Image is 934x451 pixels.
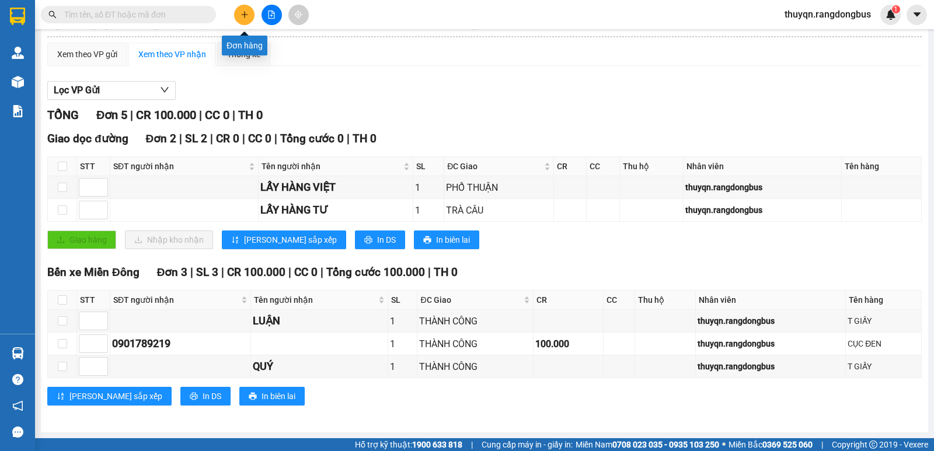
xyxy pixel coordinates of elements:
span: CR 100.000 [136,108,196,122]
span: | [179,132,182,145]
span: | [274,132,277,145]
span: | [130,108,133,122]
sup: 1 [892,5,900,13]
span: Hỗ trợ kỹ thuật: [355,438,462,451]
span: Đơn 5 [96,108,127,122]
span: | [242,132,245,145]
span: plus [241,11,249,19]
button: downloadNhập kho nhận [125,230,213,249]
span: SĐT người nhận [113,160,246,173]
span: | [232,108,235,122]
span: | [320,265,323,279]
div: 0901789219 [112,335,249,352]
strong: 0708 023 035 - 0935 103 250 [612,440,719,449]
strong: 0369 525 060 [762,440,813,449]
img: icon-new-feature [886,9,896,20]
span: TH 0 [434,265,458,279]
span: Tên người nhận [254,293,376,306]
div: LẤY HÀNG TƯ [260,202,411,218]
span: In DS [203,390,221,403]
th: STT [77,157,110,176]
span: sort-ascending [57,392,65,401]
div: Xem theo VP nhận [138,48,206,61]
div: TRÀ CÂU [446,203,551,218]
span: | [199,108,202,122]
button: printerIn biên lai [239,387,305,405]
button: printerIn DS [180,387,231,405]
span: | [210,132,213,145]
span: [PERSON_NAME] sắp xếp [244,233,337,246]
button: printerIn DS [355,230,405,249]
div: LẤY HÀNG VIỆT [260,179,411,195]
div: 1 [415,180,442,195]
span: Bến xe Miền Đông [47,265,140,279]
span: aim [294,11,302,19]
div: 1 [390,314,415,328]
div: thuyqn.rangdongbus [698,360,844,373]
button: caret-down [907,5,927,25]
span: printer [423,236,431,245]
span: printer [364,236,372,245]
td: LUẬN [251,310,388,333]
div: Xem theo VP gửi [57,48,117,61]
button: plus [234,5,255,25]
span: search [48,11,57,19]
div: T GIẤY [848,314,919,327]
span: | [190,265,193,279]
th: CR [534,291,604,310]
td: LẤY HÀNG VIỆT [259,176,413,199]
th: SL [413,157,444,176]
span: Cung cấp máy in - giấy in: [482,438,573,451]
input: Tìm tên, số ĐT hoặc mã đơn [64,8,202,21]
span: printer [190,392,198,401]
span: TH 0 [353,132,377,145]
span: down [160,85,169,95]
span: | [288,265,291,279]
div: QUÝ [253,358,386,375]
span: CC 0 [294,265,318,279]
div: 1 [415,203,442,218]
th: SL [388,291,417,310]
span: In biên lai [262,390,295,403]
th: STT [77,291,110,310]
span: copyright [869,440,877,449]
span: sort-ascending [231,236,239,245]
div: THÀNH CÔNG [419,337,531,351]
div: THÀNH CÔNG [419,314,531,328]
span: TH 0 [238,108,263,122]
span: In DS [377,233,396,246]
th: Tên hàng [846,291,922,310]
td: LẤY HÀNG TƯ [259,199,413,222]
th: Thu hộ [635,291,696,310]
span: SL 3 [196,265,218,279]
td: 0901789219 [110,333,251,355]
div: THÀNH CÔNG [419,359,531,374]
span: 1 [894,5,898,13]
span: Lọc VP Gửi [54,83,100,97]
div: PHỔ THUẬN [446,180,551,195]
img: warehouse-icon [12,76,24,88]
button: sort-ascending[PERSON_NAME] sắp xếp [47,387,172,405]
th: CC [587,157,620,176]
span: message [12,426,23,438]
span: | [347,132,350,145]
th: Tên hàng [842,157,922,176]
div: 1 [390,359,415,374]
span: | [471,438,473,451]
span: | [221,265,224,279]
span: TỔNG [47,108,79,122]
span: caret-down [912,9,922,20]
span: In biên lai [436,233,470,246]
div: 1 [390,337,415,351]
th: CR [554,157,587,176]
span: notification [12,400,23,411]
span: Đơn 2 [146,132,177,145]
span: Tổng cước 0 [280,132,344,145]
strong: 1900 633 818 [412,440,462,449]
div: CỤC ĐEN [848,337,919,350]
span: Miền Nam [576,438,719,451]
div: thuyqn.rangdongbus [698,314,844,327]
span: Giao dọc đường [47,132,128,145]
th: Nhân viên [684,157,842,176]
div: Đơn hàng [222,36,267,55]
